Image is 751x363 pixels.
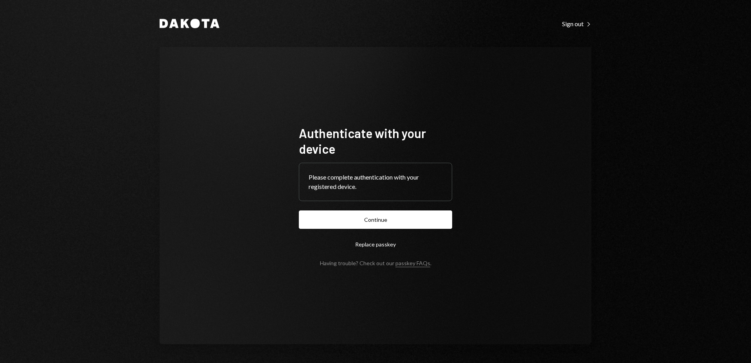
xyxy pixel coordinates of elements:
[299,210,452,229] button: Continue
[299,125,452,156] h1: Authenticate with your device
[320,260,431,266] div: Having trouble? Check out our .
[562,19,591,28] a: Sign out
[562,20,591,28] div: Sign out
[395,260,430,267] a: passkey FAQs
[299,235,452,253] button: Replace passkey
[309,173,442,191] div: Please complete authentication with your registered device.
